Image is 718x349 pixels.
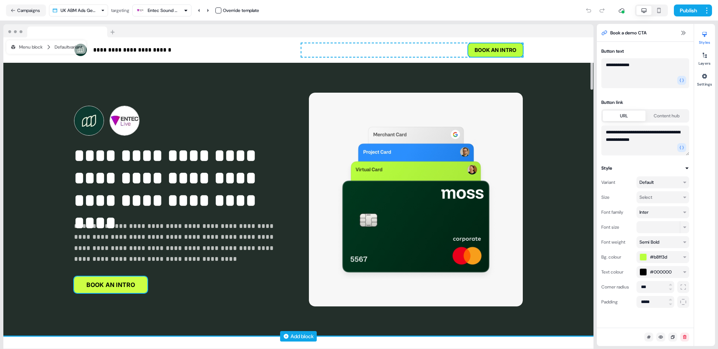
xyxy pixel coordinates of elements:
[309,93,523,306] img: Image
[601,281,633,293] div: Corner radius
[639,194,652,201] div: Select
[148,7,178,14] div: Entec Sound & Light
[601,164,612,172] div: Style
[601,99,689,106] div: Button link
[694,28,715,45] button: Styles
[601,296,633,308] div: Padding
[132,4,191,16] button: Entec Sound & Light
[61,7,98,14] div: UK ABM Ads Generic
[601,191,633,203] div: Size
[10,43,43,51] div: Menu block
[601,251,633,263] div: Bg. colour
[639,179,654,186] div: Default
[468,43,523,57] button: BOOK AN INTRO
[636,251,689,263] button: #b8ff3d
[601,206,633,218] div: Font family
[601,266,633,278] div: Text colour
[610,29,647,37] span: Book a demo CTA
[601,176,633,188] div: Variant
[291,333,314,340] div: Add block
[636,206,689,218] button: Inter
[645,111,688,121] button: Content hub
[639,238,659,246] div: Semi Bold
[111,7,129,14] div: targeting
[601,236,633,248] div: Font weight
[674,4,702,16] button: Publish
[601,164,689,172] button: Style
[636,266,689,278] button: #000000
[6,4,46,16] button: Campaigns
[3,24,118,38] img: Browser topbar
[223,7,259,14] div: Override template
[694,49,715,66] button: Layers
[650,253,667,261] span: #b8ff3d
[650,268,672,276] span: #000000
[74,277,288,293] div: BOOK AN INTRO
[601,48,624,54] label: Button text
[74,277,147,293] button: BOOK AN INTRO
[694,70,715,87] button: Settings
[603,111,645,121] button: URL
[601,221,633,233] div: Font size
[301,43,523,57] div: BOOK AN INTRO
[55,43,82,51] div: Default variant
[639,209,681,216] div: Inter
